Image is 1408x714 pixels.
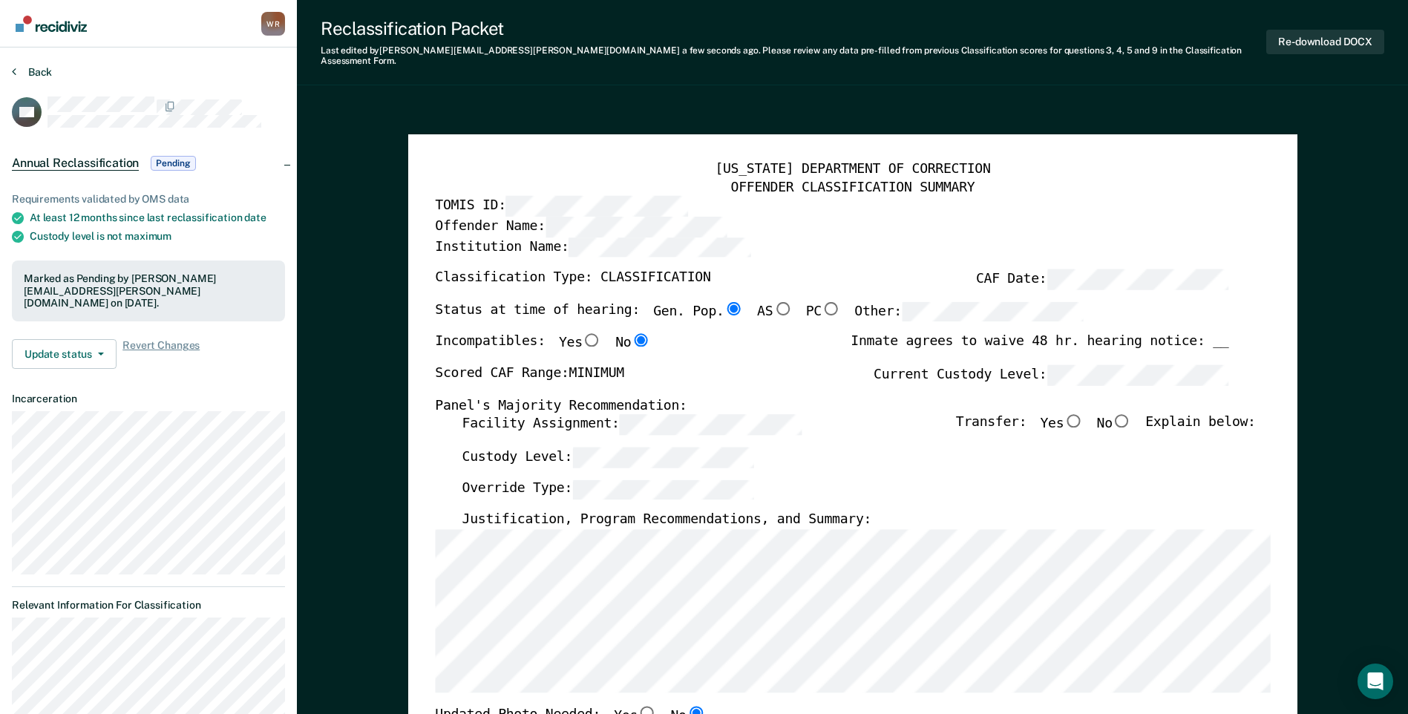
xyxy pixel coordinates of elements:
label: Other: [854,301,1084,321]
input: Institution Name: [569,237,750,257]
button: Update status [12,339,117,369]
input: Offender Name: [545,216,727,236]
span: Pending [151,156,195,171]
label: PC [805,301,840,321]
div: Incompatibles: [435,334,650,365]
label: Current Custody Level: [874,364,1228,384]
button: Profile dropdown button [261,12,285,36]
label: Facility Assignment: [462,414,801,434]
label: Justification, Program Recommendations, and Summary: [462,511,871,529]
div: OFFENDER CLASSIFICATION SUMMARY [435,178,1270,196]
input: Facility Assignment: [619,414,801,434]
label: Scored CAF Range: MINIMUM [435,364,624,384]
label: AS [757,301,792,321]
span: date [244,212,266,223]
input: Current Custody Level: [1047,364,1228,384]
img: Recidiviz [16,16,87,32]
label: Yes [559,334,602,353]
div: Reclassification Packet [321,18,1266,39]
label: No [615,334,650,353]
input: Other: [902,301,1084,321]
input: Override Type: [572,479,754,499]
label: Institution Name: [435,237,750,257]
div: Marked as Pending by [PERSON_NAME][EMAIL_ADDRESS][PERSON_NAME][DOMAIN_NAME] on [DATE]. [24,272,273,309]
label: No [1096,414,1131,434]
div: Transfer: Explain below: [956,414,1256,447]
input: No [1113,414,1132,428]
input: CAF Date: [1047,269,1228,289]
div: Panel's Majority Recommendation: [435,397,1228,415]
span: a few seconds ago [682,45,759,56]
label: Offender Name: [435,216,727,236]
input: AS [773,301,792,315]
div: Status at time of hearing: [435,301,1084,334]
label: Classification Type: CLASSIFICATION [435,269,710,289]
label: Gen. Pop. [653,301,744,321]
span: maximum [125,230,171,242]
input: PC [822,301,841,315]
div: [US_STATE] DEPARTMENT OF CORRECTION [435,161,1270,179]
input: Gen. Pop. [724,301,743,315]
input: TOMIS ID: [505,196,687,216]
div: At least 12 months since last reclassification [30,212,285,224]
input: Yes [582,334,601,347]
span: Revert Changes [122,339,200,369]
div: Custody level is not [30,230,285,243]
div: Requirements validated by OMS data [12,193,285,206]
div: Open Intercom Messenger [1358,664,1393,699]
label: Override Type: [462,479,754,499]
dt: Relevant Information For Classification [12,599,285,612]
dt: Incarceration [12,393,285,405]
span: Annual Reclassification [12,156,139,171]
div: W R [261,12,285,36]
label: TOMIS ID: [435,196,687,216]
label: CAF Date: [976,269,1228,289]
input: Yes [1064,414,1083,428]
button: Back [12,65,52,79]
div: Inmate agrees to waive 48 hr. hearing notice: __ [851,334,1228,365]
input: Custody Level: [572,447,754,467]
input: No [631,334,650,347]
label: Yes [1040,414,1083,434]
div: Last edited by [PERSON_NAME][EMAIL_ADDRESS][PERSON_NAME][DOMAIN_NAME] . Please review any data pr... [321,45,1266,67]
label: Custody Level: [462,447,754,467]
button: Re-download DOCX [1266,30,1384,54]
